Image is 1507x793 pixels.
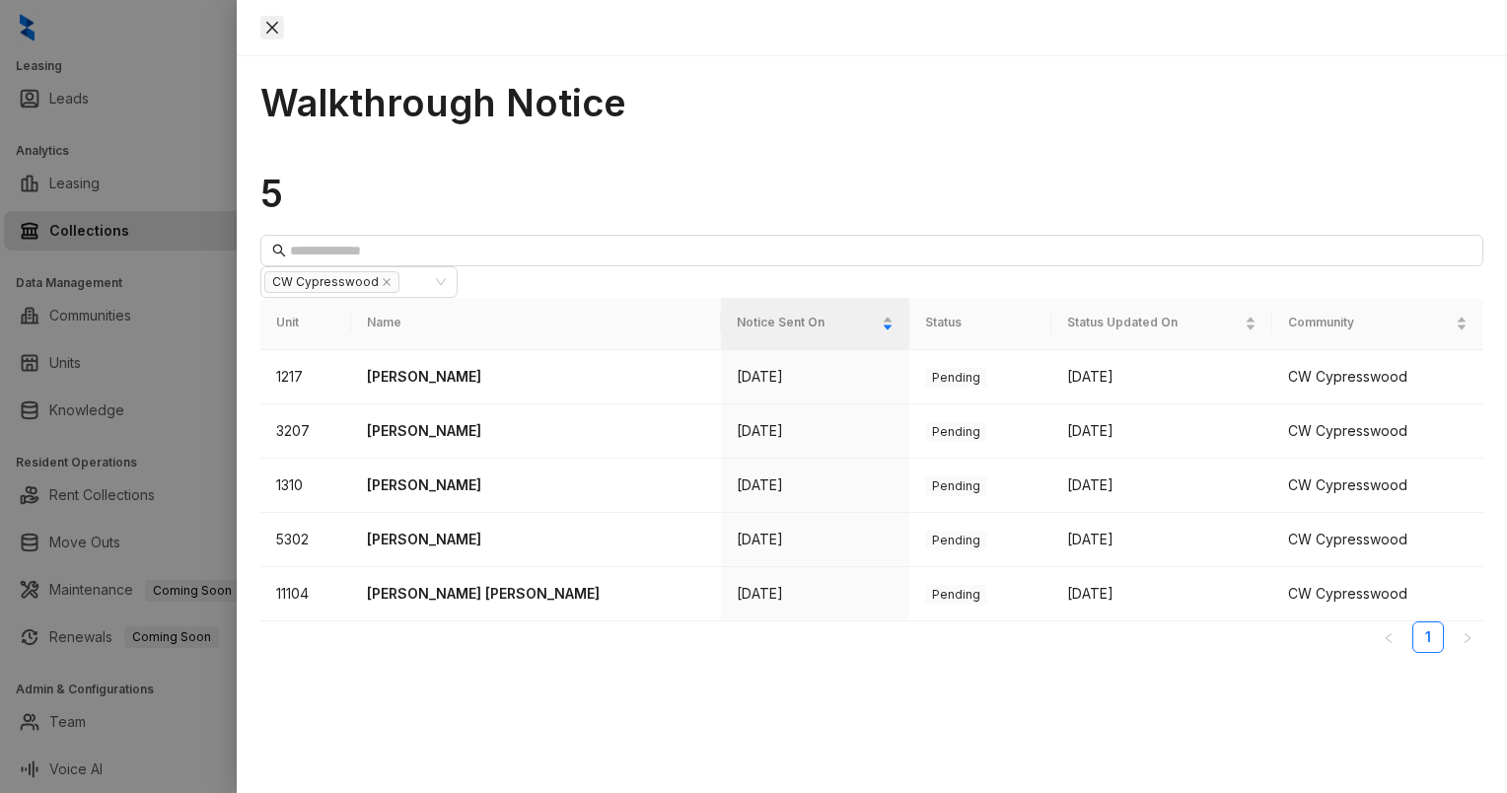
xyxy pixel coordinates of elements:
span: left [1383,632,1395,644]
td: 3207 [260,404,351,459]
span: Pending [925,368,987,388]
td: [DATE] [721,513,910,567]
span: close [382,277,392,287]
div: CW Cypresswood [1288,583,1468,605]
td: 1310 [260,459,351,513]
h1: 5 [260,171,1483,216]
td: [DATE] [721,350,910,404]
span: Status Updated On [1067,314,1241,332]
p: [PERSON_NAME] [367,420,705,442]
span: right [1462,632,1473,644]
td: [DATE] [1051,404,1272,459]
span: Notice Sent On [737,314,879,332]
button: left [1373,621,1404,653]
div: CW Cypresswood [1288,529,1468,550]
a: 1 [1413,622,1443,652]
div: CW Cypresswood [1288,420,1468,442]
td: [DATE] [721,567,910,621]
td: [DATE] [721,459,910,513]
td: 5302 [260,513,351,567]
li: Next Page [1452,621,1483,653]
li: Previous Page [1373,621,1404,653]
td: [DATE] [1051,567,1272,621]
span: CW Cypresswood [264,271,399,293]
span: Community [1288,314,1452,332]
td: [DATE] [1051,350,1272,404]
th: Status [909,298,1051,350]
th: Community [1272,298,1483,350]
p: [PERSON_NAME] [367,529,705,550]
li: 1 [1412,621,1444,653]
td: 11104 [260,567,351,621]
th: Unit [260,298,351,350]
p: [PERSON_NAME] [367,366,705,388]
div: CW Cypresswood [1288,474,1468,496]
h1: Walkthrough Notice [260,80,1483,125]
button: right [1452,621,1483,653]
td: 1217 [260,350,351,404]
p: [PERSON_NAME] [PERSON_NAME] [367,583,705,605]
span: close [264,20,280,36]
th: Status Updated On [1051,298,1272,350]
span: Pending [925,422,987,442]
span: search [272,244,286,257]
p: [PERSON_NAME] [367,474,705,496]
td: [DATE] [1051,513,1272,567]
button: Close [260,16,284,39]
th: Name [351,298,721,350]
span: Pending [925,585,987,605]
div: CW Cypresswood [1288,366,1468,388]
span: Pending [925,531,987,550]
span: Pending [925,476,987,496]
td: [DATE] [721,404,910,459]
td: [DATE] [1051,459,1272,513]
